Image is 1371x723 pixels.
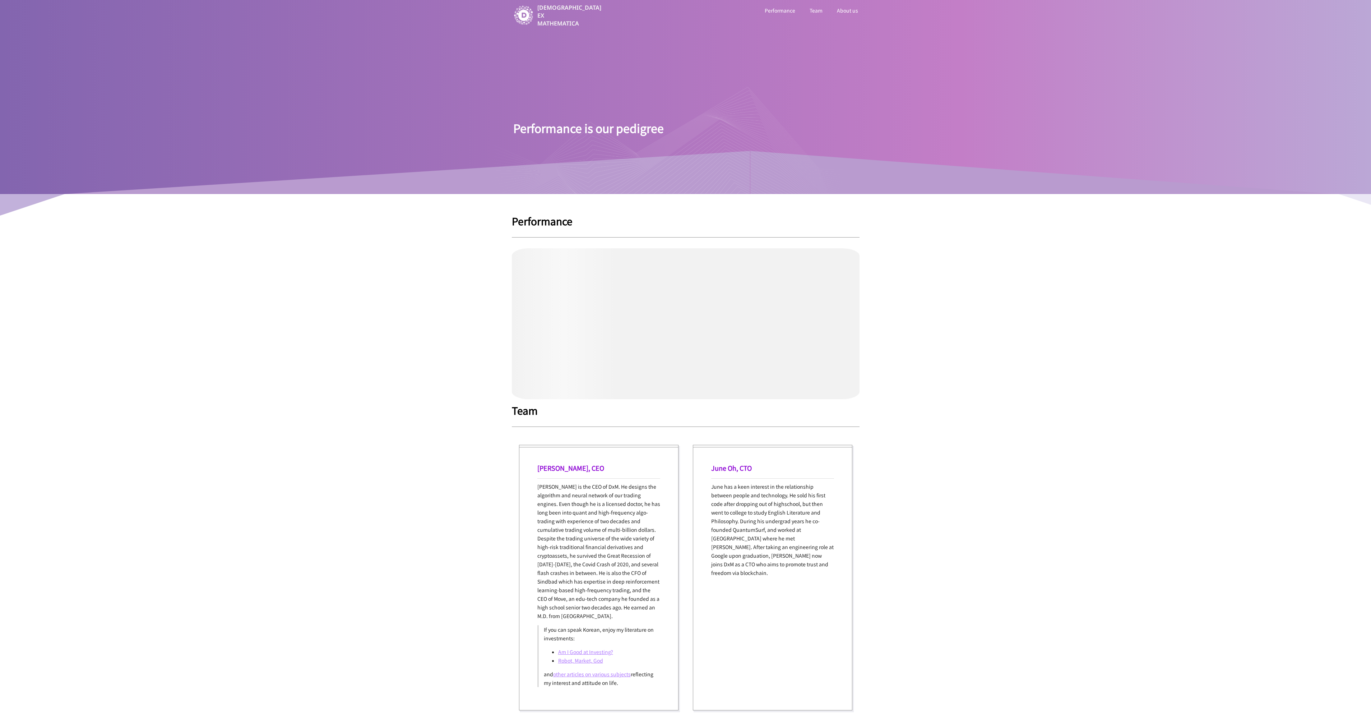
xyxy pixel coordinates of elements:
[512,216,860,226] h1: Performance
[558,657,603,664] a: Robot, Market, God
[711,482,834,577] p: June has a keen interest in the relationship between people and technology. He sold his first cod...
[763,6,797,15] a: Performance
[513,5,534,26] img: image
[512,405,860,416] h1: Team
[808,6,824,15] a: Team
[553,671,631,678] a: other articles on various subjects
[711,463,834,473] h1: June Oh, CTO
[537,463,660,473] h1: [PERSON_NAME], CEO
[544,625,655,643] p: If you can speak Korean, enjoy my literature on investments:
[544,670,655,687] p: and reflecting my interest and attitude on life.
[835,6,860,15] a: About us
[558,648,613,655] a: Am I Good at Investing?
[537,4,603,27] p: [DEMOGRAPHIC_DATA] EX MATHEMATICA
[537,482,660,620] p: [PERSON_NAME] is the CEO of DxM. He designs the algorithm and neural network of our trading engin...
